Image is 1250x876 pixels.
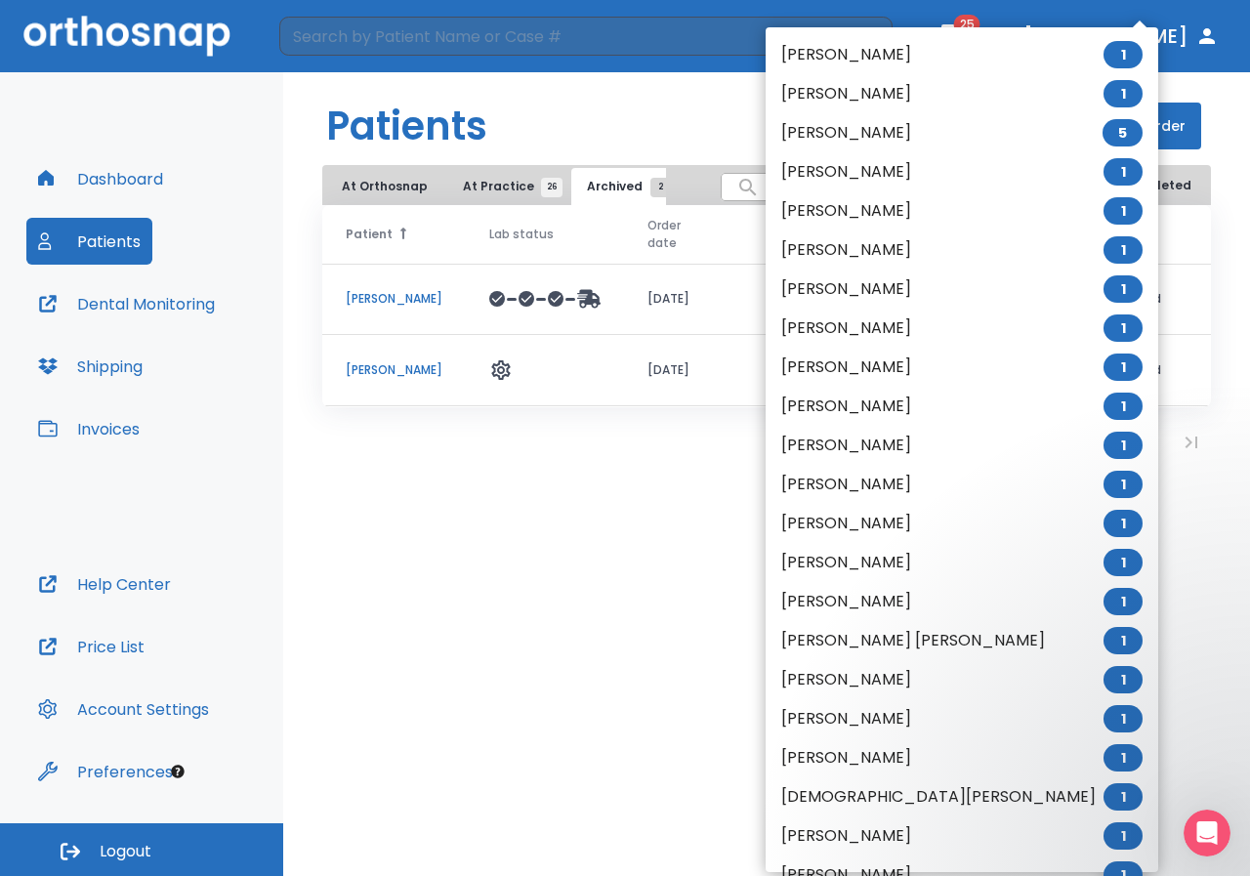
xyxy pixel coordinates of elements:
span: 1 [1104,80,1143,107]
li: [PERSON_NAME] [766,152,1158,191]
li: [PERSON_NAME] [766,113,1158,152]
li: [PERSON_NAME] [766,738,1158,777]
li: [PERSON_NAME] [766,230,1158,270]
li: [PERSON_NAME] [766,465,1158,504]
li: [PERSON_NAME] [766,348,1158,387]
span: 1 [1104,393,1143,420]
li: [PERSON_NAME] [766,35,1158,74]
li: [PERSON_NAME] [766,387,1158,426]
span: 1 [1104,510,1143,537]
li: [PERSON_NAME] [766,426,1158,465]
li: [PERSON_NAME] [766,270,1158,309]
span: 1 [1104,471,1143,498]
span: 1 [1104,158,1143,186]
span: 5 [1103,119,1143,146]
span: 1 [1104,354,1143,381]
span: 1 [1104,549,1143,576]
span: 1 [1104,432,1143,459]
span: 1 [1104,236,1143,264]
span: 1 [1104,41,1143,68]
li: [PERSON_NAME] [766,816,1158,855]
span: 1 [1104,627,1143,654]
span: 1 [1104,197,1143,225]
li: [PERSON_NAME] [PERSON_NAME] [766,621,1158,660]
li: [DEMOGRAPHIC_DATA][PERSON_NAME] [766,777,1158,816]
span: 1 [1104,822,1143,850]
span: 1 [1104,783,1143,811]
li: [PERSON_NAME] [766,699,1158,738]
span: 1 [1104,744,1143,772]
span: 1 [1104,275,1143,303]
li: [PERSON_NAME] [766,309,1158,348]
span: 1 [1104,666,1143,693]
span: 1 [1104,705,1143,732]
li: [PERSON_NAME] [766,660,1158,699]
iframe: Intercom live chat [1184,810,1230,856]
li: [PERSON_NAME] [766,504,1158,543]
li: [PERSON_NAME] [766,191,1158,230]
span: 1 [1104,314,1143,342]
li: [PERSON_NAME] [766,74,1158,113]
li: [PERSON_NAME] [766,543,1158,582]
span: 1 [1104,588,1143,615]
li: [PERSON_NAME] [766,582,1158,621]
